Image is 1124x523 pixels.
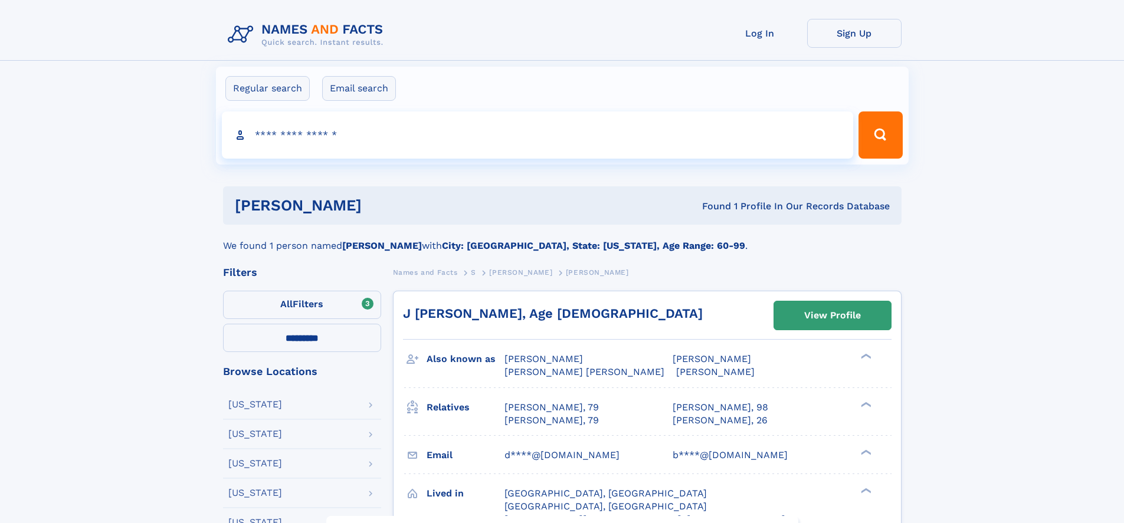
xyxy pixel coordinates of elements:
[504,353,583,364] span: [PERSON_NAME]
[403,306,703,321] a: J [PERSON_NAME], Age [DEMOGRAPHIC_DATA]
[228,459,282,468] div: [US_STATE]
[774,301,891,330] a: View Profile
[427,445,504,465] h3: Email
[673,414,768,427] a: [PERSON_NAME], 26
[471,268,476,277] span: S
[225,76,310,101] label: Regular search
[427,483,504,504] h3: Lived in
[222,111,854,159] input: search input
[566,268,629,277] span: [PERSON_NAME]
[489,265,552,279] a: [PERSON_NAME]
[713,19,807,48] a: Log In
[427,349,504,369] h3: Also known as
[223,366,381,377] div: Browse Locations
[676,366,755,377] span: [PERSON_NAME]
[442,240,745,251] b: City: [GEOGRAPHIC_DATA], State: [US_STATE], Age Range: 60-99
[858,486,872,494] div: ❯
[858,400,872,408] div: ❯
[322,76,396,101] label: Email search
[504,488,707,499] span: [GEOGRAPHIC_DATA], [GEOGRAPHIC_DATA]
[228,488,282,498] div: [US_STATE]
[673,401,768,414] a: [PERSON_NAME], 98
[673,353,751,364] span: [PERSON_NAME]
[223,267,381,278] div: Filters
[858,111,902,159] button: Search Button
[393,265,458,279] a: Names and Facts
[858,353,872,360] div: ❯
[504,366,664,377] span: [PERSON_NAME] [PERSON_NAME]
[532,200,890,213] div: Found 1 Profile In Our Records Database
[223,225,902,253] div: We found 1 person named with .
[223,19,393,51] img: Logo Names and Facts
[807,19,902,48] a: Sign Up
[235,198,532,213] h1: [PERSON_NAME]
[427,397,504,417] h3: Relatives
[858,448,872,456] div: ❯
[471,265,476,279] a: S
[504,501,707,512] span: [GEOGRAPHIC_DATA], [GEOGRAPHIC_DATA]
[280,298,293,310] span: All
[804,302,861,329] div: View Profile
[228,429,282,439] div: [US_STATE]
[223,291,381,319] label: Filters
[489,268,552,277] span: [PERSON_NAME]
[504,414,599,427] a: [PERSON_NAME], 79
[342,240,422,251] b: [PERSON_NAME]
[228,400,282,409] div: [US_STATE]
[504,401,599,414] a: [PERSON_NAME], 79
